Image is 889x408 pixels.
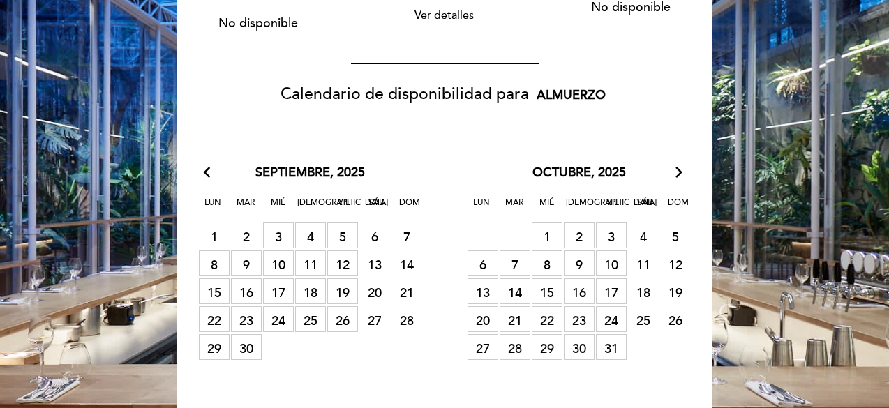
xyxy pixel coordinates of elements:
[532,306,562,332] span: 22
[533,195,561,221] span: Mié
[599,195,627,221] span: Vie
[204,164,216,182] i: arrow_back_ios
[363,195,391,221] span: Sáb
[199,334,230,360] span: 29
[596,306,627,332] span: 24
[500,195,528,221] span: Mar
[468,278,498,304] span: 13
[295,222,326,248] span: 4
[199,223,230,249] span: 1
[359,279,390,305] span: 20
[327,250,358,276] span: 12
[500,278,530,304] span: 14
[295,278,326,304] span: 18
[468,334,498,360] span: 27
[391,251,422,277] span: 14
[231,334,262,360] span: 30
[231,250,262,276] span: 9
[199,278,230,304] span: 15
[255,164,365,182] span: septiembre, 2025
[263,306,294,332] span: 24
[359,251,390,277] span: 13
[564,250,595,276] span: 9
[596,250,627,276] span: 10
[359,223,390,249] span: 6
[500,250,530,276] span: 7
[632,195,659,221] span: Sáb
[199,306,230,332] span: 22
[532,278,562,304] span: 15
[297,195,325,221] span: [DEMOGRAPHIC_DATA]
[281,84,529,104] span: Calendario de disponibilidad para
[564,306,595,332] span: 23
[231,223,262,249] span: 2
[628,279,659,305] span: 18
[468,306,498,332] span: 20
[359,307,390,333] span: 27
[232,195,260,221] span: Mar
[564,222,595,248] span: 2
[391,223,422,249] span: 7
[596,222,627,248] span: 3
[327,222,358,248] span: 5
[532,164,626,182] span: octubre, 2025
[532,250,562,276] span: 8
[396,195,424,221] span: Dom
[664,195,692,221] span: Dom
[673,164,685,182] i: arrow_forward_ios
[532,222,562,248] span: 1
[500,306,530,332] span: 21
[231,278,262,304] span: 16
[391,279,422,305] span: 21
[199,250,230,276] span: 8
[532,334,562,360] span: 29
[596,334,627,360] span: 31
[500,334,530,360] span: 28
[414,8,474,22] a: Ver detalles
[596,278,627,304] span: 17
[564,334,595,360] span: 30
[468,250,498,276] span: 6
[330,195,358,221] span: Vie
[660,307,691,333] span: 26
[192,6,324,40] button: No disponible
[263,222,294,248] span: 3
[628,307,659,333] span: 25
[628,251,659,277] span: 11
[327,306,358,332] span: 26
[660,279,691,305] span: 19
[391,307,422,333] span: 28
[263,250,294,276] span: 10
[231,306,262,332] span: 23
[660,251,691,277] span: 12
[199,195,227,221] span: Lun
[564,278,595,304] span: 16
[295,306,326,332] span: 25
[295,250,326,276] span: 11
[264,195,292,221] span: Mié
[263,278,294,304] span: 17
[468,195,495,221] span: Lun
[628,223,659,249] span: 4
[327,278,358,304] span: 19
[660,223,691,249] span: 5
[566,195,594,221] span: [DEMOGRAPHIC_DATA]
